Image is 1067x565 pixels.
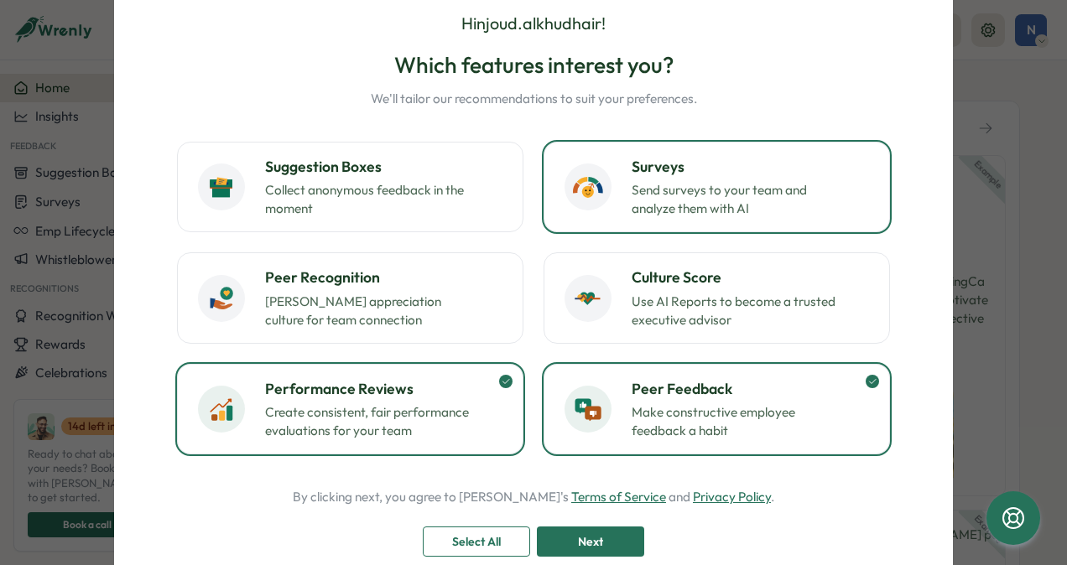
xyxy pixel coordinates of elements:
[544,364,890,454] button: Peer FeedbackMake constructive employee feedback a habit
[177,142,523,232] button: Suggestion BoxesCollect anonymous feedback in the moment
[632,293,841,329] p: Use AI Reports to become a trusted executive advisor
[544,252,890,343] button: Culture ScoreUse AI Reports to become a trusted executive advisor
[423,526,530,557] button: Select All
[693,489,771,505] a: Privacy Policy
[265,403,475,440] p: Create consistent, fair performance evaluations for your team
[177,364,523,454] button: Performance ReviewsCreate consistent, fair performance evaluations for your team
[371,50,697,80] h2: Which features interest you?
[265,156,502,178] h3: Suggestion Boxes
[371,90,697,108] p: We'll tailor our recommendations to suit your preferences.
[632,403,841,440] p: Make constructive employee feedback a habit
[632,267,869,288] h3: Culture Score
[632,156,869,178] h3: Surveys
[461,11,606,37] p: Hi njoud.alkhudhair !
[452,527,501,556] span: Select All
[265,267,502,288] h3: Peer Recognition
[632,181,841,218] p: Send surveys to your team and analyze them with AI
[544,142,890,232] button: SurveysSend surveys to your team and analyze them with AI
[578,527,603,556] span: Next
[571,489,666,505] a: Terms of Service
[537,526,644,557] button: Next
[265,378,502,400] h3: Performance Reviews
[177,252,523,343] button: Peer Recognition[PERSON_NAME] appreciation culture for team connection
[632,378,869,400] h3: Peer Feedback
[293,488,774,506] p: By clicking next, you agree to [PERSON_NAME]'s and .
[265,181,475,218] p: Collect anonymous feedback in the moment
[265,293,475,329] p: [PERSON_NAME] appreciation culture for team connection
